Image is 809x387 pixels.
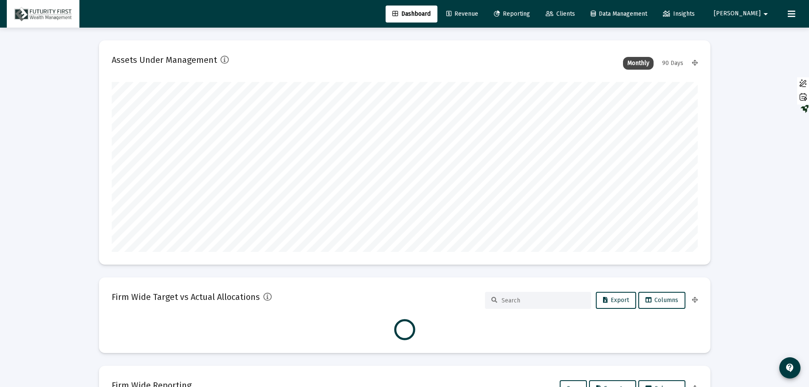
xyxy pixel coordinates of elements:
a: Data Management [584,6,654,23]
mat-icon: arrow_drop_down [761,6,771,23]
a: Reporting [487,6,537,23]
button: Columns [638,292,685,309]
button: Export [596,292,636,309]
a: Dashboard [386,6,437,23]
input: Search [502,297,585,304]
span: Insights [663,10,695,17]
span: Reporting [494,10,530,17]
span: Clients [546,10,575,17]
div: Monthly [623,57,654,70]
button: [PERSON_NAME] [704,5,781,22]
a: Insights [656,6,702,23]
h2: Assets Under Management [112,53,217,67]
a: Clients [539,6,582,23]
a: Revenue [440,6,485,23]
span: Dashboard [392,10,431,17]
span: [PERSON_NAME] [714,10,761,17]
img: Dashboard [13,6,73,23]
mat-icon: contact_support [785,363,795,373]
span: Revenue [446,10,478,17]
span: Export [603,297,629,304]
div: 90 Days [658,57,688,70]
span: Data Management [591,10,647,17]
span: Columns [646,297,678,304]
h2: Firm Wide Target vs Actual Allocations [112,290,260,304]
